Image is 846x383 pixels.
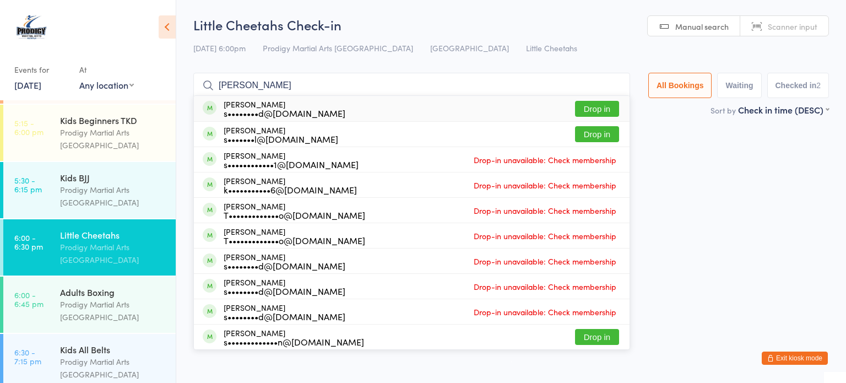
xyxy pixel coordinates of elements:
div: Prodigy Martial Arts [GEOGRAPHIC_DATA] [60,241,166,266]
span: Drop-in unavailable: Check membership [471,253,619,269]
time: 5:15 - 6:00 pm [14,118,44,136]
div: [PERSON_NAME] [224,328,364,346]
span: Drop-in unavailable: Check membership [471,202,619,219]
div: [PERSON_NAME] [224,227,365,245]
div: [PERSON_NAME] [224,202,365,219]
div: [PERSON_NAME] [224,176,357,194]
span: Drop-in unavailable: Check membership [471,177,619,193]
a: 6:00 -6:45 pmAdults BoxingProdigy Martial Arts [GEOGRAPHIC_DATA] [3,277,176,333]
div: k•••••••••••6@[DOMAIN_NAME] [224,185,357,194]
div: Check in time (DESC) [738,104,829,116]
button: Drop in [575,329,619,345]
label: Sort by [711,105,736,116]
span: Little Cheetahs [526,42,577,53]
span: Drop-in unavailable: Check membership [471,278,619,295]
time: 6:00 - 6:45 pm [14,290,44,308]
div: Prodigy Martial Arts [GEOGRAPHIC_DATA] [60,355,166,381]
div: s••••••••d@[DOMAIN_NAME] [224,109,345,117]
div: s••••••••d@[DOMAIN_NAME] [224,312,345,321]
div: [PERSON_NAME] [224,126,338,143]
span: [GEOGRAPHIC_DATA] [430,42,509,53]
div: [PERSON_NAME] [224,100,345,117]
time: 5:30 - 6:15 pm [14,176,42,193]
button: Exit kiosk mode [762,352,828,365]
div: [PERSON_NAME] [224,278,345,295]
div: s••••••••••••1@[DOMAIN_NAME] [224,160,359,169]
button: All Bookings [648,73,712,98]
div: Prodigy Martial Arts [GEOGRAPHIC_DATA] [60,126,166,152]
div: Kids Beginners TKD [60,114,166,126]
span: Manual search [675,21,729,32]
div: Any location [79,79,134,91]
div: s••••••••d@[DOMAIN_NAME] [224,261,345,270]
input: Search [193,73,630,98]
div: Prodigy Martial Arts [GEOGRAPHIC_DATA] [60,184,166,209]
span: Scanner input [768,21,817,32]
img: Prodigy Martial Arts Seven Hills [11,8,52,50]
a: 5:15 -6:00 pmKids Beginners TKDProdigy Martial Arts [GEOGRAPHIC_DATA] [3,105,176,161]
a: 6:00 -6:30 pmLittle CheetahsProdigy Martial Arts [GEOGRAPHIC_DATA] [3,219,176,276]
span: Drop-in unavailable: Check membership [471,152,619,168]
a: 5:30 -6:15 pmKids BJJProdigy Martial Arts [GEOGRAPHIC_DATA] [3,162,176,218]
div: Kids All Belts [60,343,166,355]
div: s••••••••d@[DOMAIN_NAME] [224,287,345,295]
div: [PERSON_NAME] [224,252,345,270]
div: s•••••••l@[DOMAIN_NAME] [224,134,338,143]
div: s•••••••••••••n@[DOMAIN_NAME] [224,337,364,346]
div: T•••••••••••••o@[DOMAIN_NAME] [224,211,365,219]
span: Drop-in unavailable: Check membership [471,228,619,244]
button: Waiting [717,73,761,98]
div: [PERSON_NAME] [224,303,345,321]
div: Kids BJJ [60,171,166,184]
h2: Little Cheetahs Check-in [193,15,829,34]
div: Adults Boxing [60,286,166,298]
div: Little Cheetahs [60,229,166,241]
div: [PERSON_NAME] [224,151,359,169]
time: 6:30 - 7:15 pm [14,348,41,365]
span: Prodigy Martial Arts [GEOGRAPHIC_DATA] [263,42,413,53]
div: Prodigy Martial Arts [GEOGRAPHIC_DATA] [60,298,166,323]
button: Drop in [575,126,619,142]
div: T•••••••••••••o@[DOMAIN_NAME] [224,236,365,245]
time: 6:00 - 6:30 pm [14,233,43,251]
button: Checked in2 [767,73,829,98]
button: Drop in [575,101,619,117]
span: Drop-in unavailable: Check membership [471,304,619,320]
a: [DATE] [14,79,41,91]
span: [DATE] 6:00pm [193,42,246,53]
div: Events for [14,61,68,79]
div: At [79,61,134,79]
div: 2 [816,81,821,90]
